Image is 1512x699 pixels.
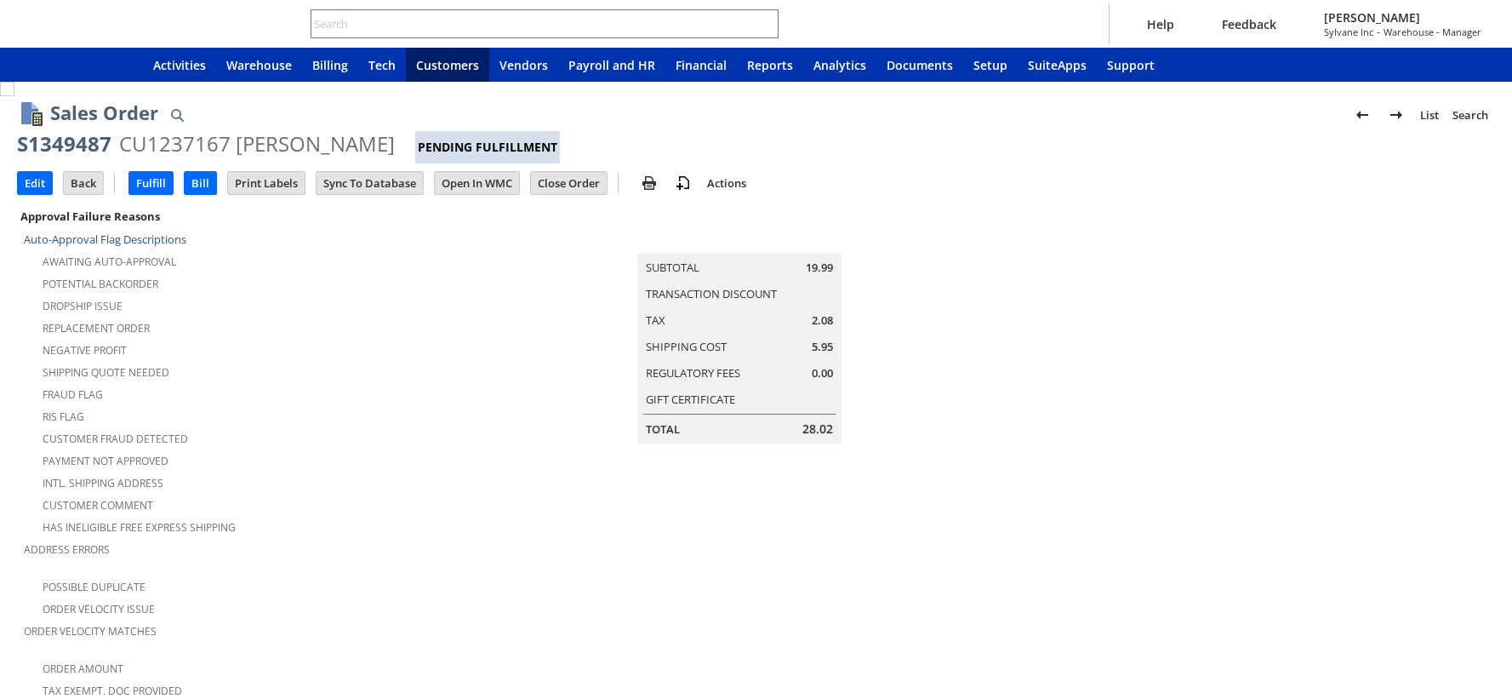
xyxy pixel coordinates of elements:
span: 2.08 [812,312,833,329]
a: RIS flag [43,410,84,424]
span: Help [1147,16,1174,32]
span: Reports [747,57,793,73]
a: Setup [963,48,1018,82]
a: Subtotal [646,260,699,275]
a: Tech [358,48,406,82]
img: print.svg [639,173,659,193]
a: Total [646,421,680,437]
a: Recent Records [20,48,61,82]
a: Negative Profit [43,343,127,358]
div: Pending Fulfillment [415,131,560,163]
a: Tax Exempt. Doc Provided [43,684,182,698]
span: Warehouse [226,57,292,73]
input: Bill [185,172,216,194]
span: Vendors [499,57,548,73]
a: Possible Duplicate [43,580,145,594]
a: Awaiting Auto-Approval [43,255,176,269]
a: Customer Comment [43,498,153,513]
a: Shipping Quote Needed [43,365,169,380]
span: Customers [416,57,479,73]
span: 28.02 [802,421,833,438]
a: Support [1097,48,1165,82]
a: Dropship Issue [43,299,123,313]
div: S1349487 [17,130,111,158]
span: Analytics [813,57,866,73]
span: Setup [973,57,1007,73]
a: Search [1446,101,1495,129]
a: Customers [406,48,489,82]
a: Intl. Shipping Address [43,476,163,490]
a: Payment not approved [43,454,168,468]
span: Documents [887,57,953,73]
a: Fraud Flag [43,387,103,402]
span: Financial [676,57,727,73]
input: Search [311,14,755,34]
span: Tech [368,57,396,73]
img: Previous [1352,105,1372,125]
a: Regulatory Fees [646,365,740,381]
a: Tax [646,312,665,328]
svg: Shortcuts [71,54,92,75]
a: Transaction Discount [646,286,777,301]
a: Customer Fraud Detected [43,432,188,446]
svg: Home [112,54,133,75]
span: SuiteApps [1028,57,1087,73]
div: Shortcuts [61,48,102,82]
a: Order Velocity Issue [43,602,155,616]
h1: Sales Order [50,99,158,127]
a: Home [102,48,143,82]
input: Sync To Database [317,172,423,194]
input: Close Order [531,172,607,194]
a: Warehouse [216,48,302,82]
span: Billing [312,57,348,73]
svg: Recent Records [31,54,51,75]
caption: Summary [637,226,842,254]
span: 5.95 [812,339,833,355]
span: Sylvane Inc [1324,26,1373,38]
a: Potential Backorder [43,277,158,291]
a: Analytics [803,48,876,82]
a: Shipping Cost [646,339,727,354]
img: Quick Find [167,105,187,125]
span: - [1377,26,1380,38]
svg: Search [755,14,775,34]
input: Print Labels [228,172,305,194]
span: [PERSON_NAME] [1324,9,1481,26]
span: Activities [153,57,206,73]
span: Warehouse - Manager [1384,26,1481,38]
a: Billing [302,48,358,82]
a: Has Ineligible Free Express Shipping [43,520,236,535]
div: Approval Failure Reasons [17,205,503,227]
a: Reports [737,48,803,82]
img: Next [1386,105,1406,125]
a: Actions [700,175,753,191]
input: Fulfill [129,172,173,194]
div: CU1237167 [PERSON_NAME] [119,130,395,158]
a: SuiteApps [1018,48,1097,82]
span: Support [1107,57,1155,73]
span: Feedback [1222,16,1276,32]
a: Activities [143,48,216,82]
a: Financial [665,48,737,82]
a: Payroll and HR [558,48,665,82]
span: 0.00 [812,365,833,381]
input: Open In WMC [435,172,519,194]
input: Edit [18,172,52,194]
a: Vendors [489,48,558,82]
span: 19.99 [806,260,833,276]
img: add-record.svg [673,173,693,193]
a: List [1413,101,1446,129]
a: Gift Certificate [646,392,735,407]
a: Documents [876,48,963,82]
input: Back [64,172,103,194]
span: Payroll and HR [568,57,655,73]
a: Order Velocity Matches [24,624,157,639]
a: Auto-Approval Flag Descriptions [24,232,186,247]
a: Order Amount [43,662,123,676]
a: Address Errors [24,542,110,557]
a: Replacement Order [43,321,150,335]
